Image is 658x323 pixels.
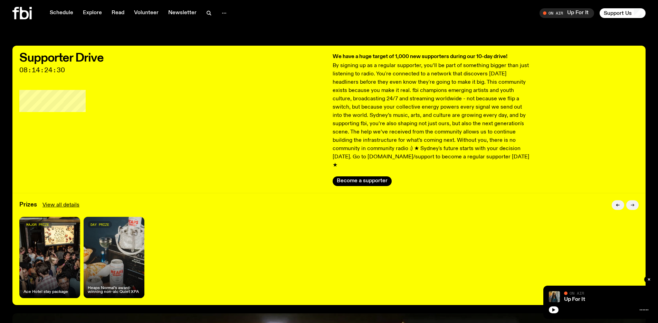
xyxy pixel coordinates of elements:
h3: We have a huge target of 1,000 new supporters during our 10-day drive! [333,53,532,61]
p: By signing up as a regular supporter, you’ll be part of something bigger than just listening to r... [333,62,532,169]
a: Newsletter [164,8,201,18]
img: Ify - a Brown Skin girl with black braided twists, looking up to the side with her tongue stickin... [549,291,560,302]
span: major prize [26,223,49,227]
a: Read [107,8,128,18]
a: Up For It [564,297,585,302]
h2: Supporter Drive [19,53,326,64]
a: Explore [79,8,106,18]
button: Support Us [600,8,646,18]
h4: Ace Hotel stay package [23,290,68,294]
span: day prize [90,223,109,227]
a: Volunteer [130,8,163,18]
a: View all details [42,201,79,209]
span: Support Us [604,10,632,16]
span: On Air [570,291,584,295]
button: Become a supporter [333,176,392,186]
button: On AirUp For It [540,8,594,18]
h4: Heaps Normal's award-winning non-alc Quiet XPA [88,286,140,294]
span: 08:14:24:30 [19,67,326,73]
a: Schedule [46,8,77,18]
h3: Prizes [19,202,37,208]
